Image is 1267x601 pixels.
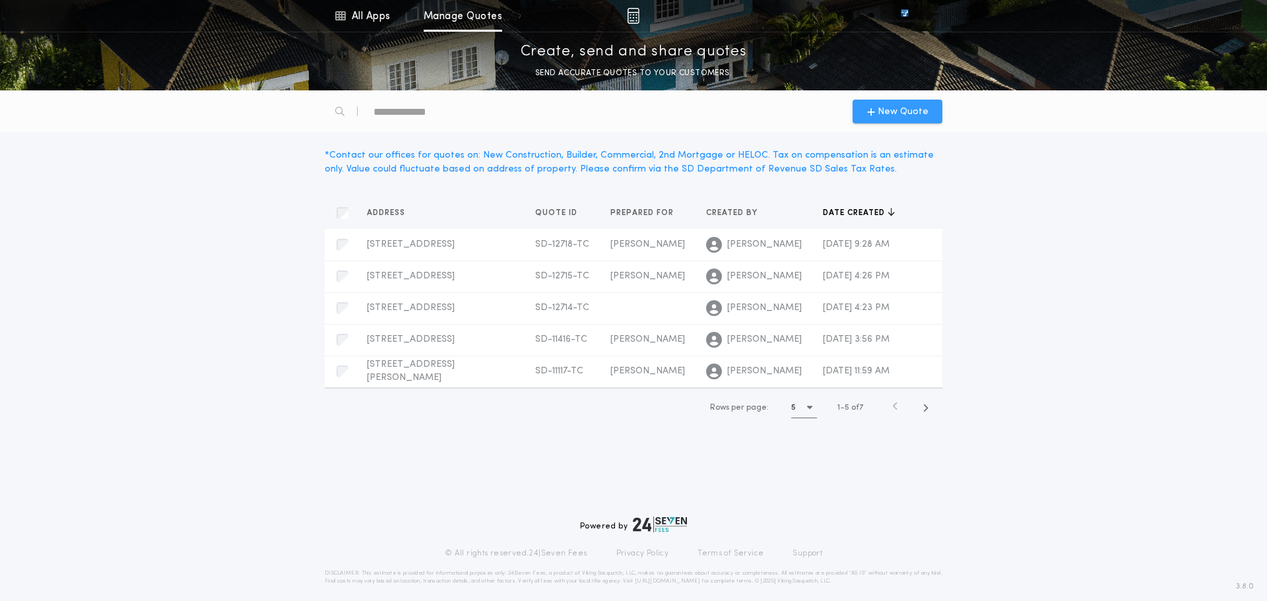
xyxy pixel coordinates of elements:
[823,271,890,281] span: [DATE] 4:26 PM
[698,548,763,559] a: Terms of Service
[535,271,589,281] span: SD-12715-TC
[823,366,890,376] span: [DATE] 11:59 AM
[877,9,932,22] img: vs-icon
[535,366,583,376] span: SD-11117-TC
[367,239,455,249] span: [STREET_ADDRESS]
[535,303,589,313] span: SD-12714-TC
[535,206,587,220] button: Quote ID
[635,579,700,584] a: [URL][DOMAIN_NAME]
[823,239,890,249] span: [DATE] 9:28 AM
[367,208,408,218] span: Address
[535,208,580,218] span: Quote ID
[535,334,587,344] span: SD-11416-TC
[535,67,732,80] p: SEND ACCURATE QUOTES TO YOUR CUSTOMERS.
[610,208,676,218] span: Prepared for
[610,239,685,249] span: [PERSON_NAME]
[610,366,685,376] span: [PERSON_NAME]
[878,105,928,119] span: New Quote
[791,401,796,414] h1: 5
[1236,581,1254,592] span: 3.8.0
[793,548,822,559] a: Support
[791,397,817,418] button: 5
[325,569,942,585] p: DISCLAIMER: This estimate is provided for informational purposes only. 24|Seven Fees, a product o...
[627,8,639,24] img: img
[727,333,802,346] span: [PERSON_NAME]
[727,238,802,251] span: [PERSON_NAME]
[727,301,802,315] span: [PERSON_NAME]
[823,206,895,220] button: Date created
[706,206,767,220] button: Created by
[367,334,455,344] span: [STREET_ADDRESS]
[616,548,669,559] a: Privacy Policy
[445,548,587,559] p: © All rights reserved. 24|Seven Fees
[706,208,760,218] span: Created by
[823,334,890,344] span: [DATE] 3:56 PM
[367,360,455,383] span: [STREET_ADDRESS][PERSON_NAME]
[727,365,802,378] span: [PERSON_NAME]
[367,303,455,313] span: [STREET_ADDRESS]
[367,206,415,220] button: Address
[535,239,589,249] span: SD-12718-TC
[845,404,849,412] span: 5
[610,271,685,281] span: [PERSON_NAME]
[710,404,769,412] span: Rows per page:
[823,208,888,218] span: Date created
[580,517,687,532] div: Powered by
[853,100,942,123] button: New Quote
[633,517,687,532] img: logo
[325,148,942,176] div: * Contact our offices for quotes on: New Construction, Builder, Commercial, 2nd Mortgage or HELOC...
[521,42,747,63] p: Create, send and share quotes
[823,303,890,313] span: [DATE] 4:23 PM
[851,402,863,414] span: of 7
[367,271,455,281] span: [STREET_ADDRESS]
[837,404,840,412] span: 1
[727,270,802,283] span: [PERSON_NAME]
[610,334,685,344] span: [PERSON_NAME]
